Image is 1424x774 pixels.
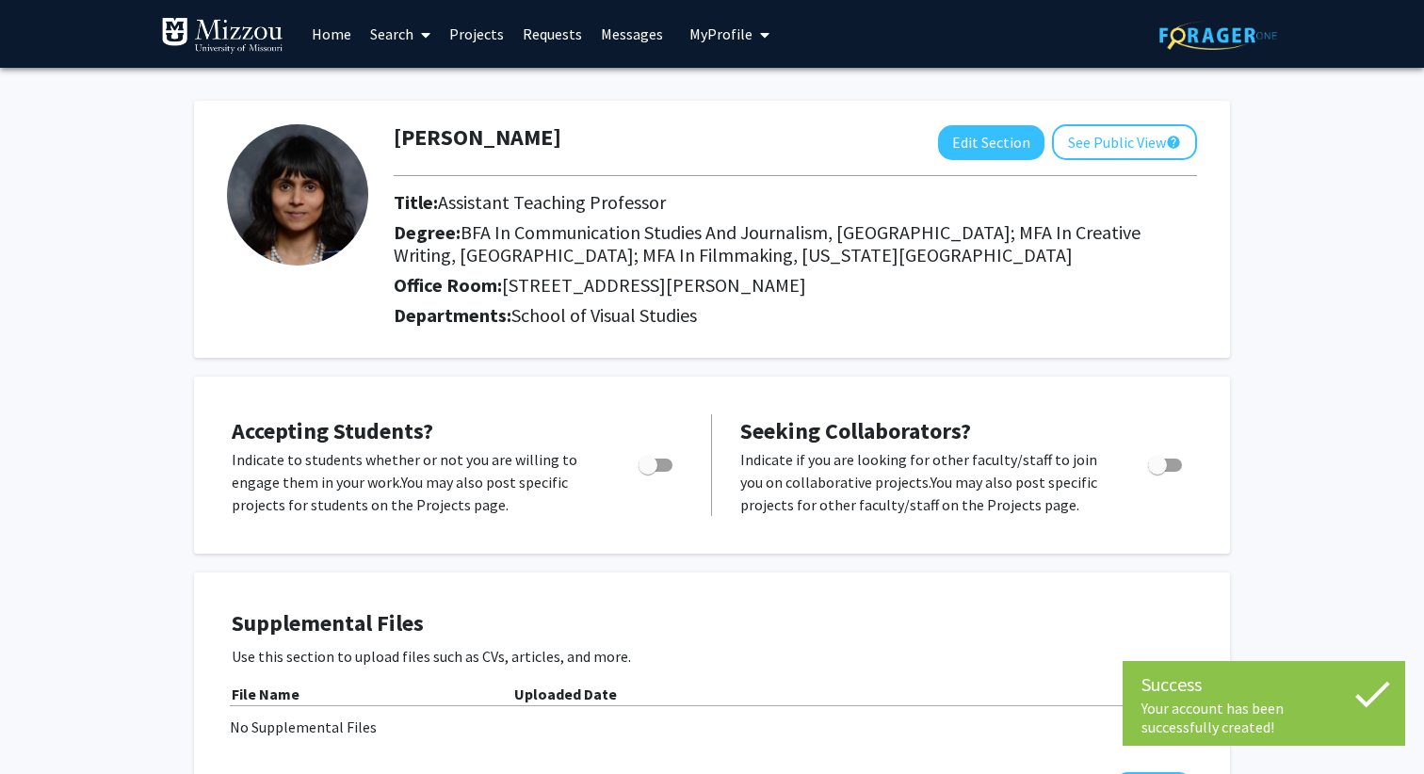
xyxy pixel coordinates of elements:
div: Your account has been successfully created! [1141,699,1386,736]
div: Toggle [1141,448,1192,476]
a: Search [361,1,440,67]
div: Success [1141,670,1386,699]
h2: Office Room: [394,274,1197,297]
span: Seeking Collaborators? [740,416,971,445]
mat-icon: help [1166,131,1181,153]
b: Uploaded Date [514,685,617,703]
h4: Supplemental Files [232,610,1192,637]
button: See Public View [1052,124,1197,160]
span: School of Visual Studies [511,303,697,327]
button: Edit Section [938,125,1044,160]
img: University of Missouri Logo [161,17,283,55]
p: Indicate if you are looking for other faculty/staff to join you on collaborative projects. You ma... [740,448,1112,516]
span: Accepting Students? [232,416,433,445]
span: My Profile [689,24,752,43]
h1: [PERSON_NAME] [394,124,561,152]
div: No Supplemental Files [230,716,1194,738]
h2: Title: [394,191,1197,214]
a: Messages [591,1,672,67]
h2: Degree: [394,221,1197,266]
h2: Departments: [380,304,1211,327]
a: Projects [440,1,513,67]
iframe: Chat [14,689,80,760]
span: Assistant Teaching Professor [438,190,666,214]
b: File Name [232,685,299,703]
p: Use this section to upload files such as CVs, articles, and more. [232,645,1192,668]
a: Requests [513,1,591,67]
img: Profile Picture [227,124,368,266]
p: Indicate to students whether or not you are willing to engage them in your work. You may also pos... [232,448,603,516]
span: BFA In Communication Studies And Journalism, [GEOGRAPHIC_DATA]; MFA In Creative Writing, [GEOGRAP... [394,220,1141,266]
div: Toggle [631,448,683,476]
span: [STREET_ADDRESS][PERSON_NAME] [502,273,806,297]
a: Home [302,1,361,67]
img: ForagerOne Logo [1159,21,1277,50]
